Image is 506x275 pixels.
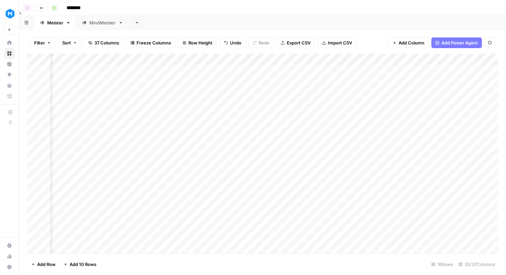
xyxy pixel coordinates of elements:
[84,37,123,48] button: 37 Columns
[4,240,15,251] a: Settings
[126,37,175,48] button: Freeze Columns
[276,37,315,48] button: Export CSV
[4,5,15,22] button: Workspace: MeisterTask
[27,259,60,270] button: Add Row
[388,37,429,48] button: Add Column
[456,259,498,270] div: 35/37 Columns
[287,39,311,46] span: Export CSV
[431,37,482,48] button: Add Power Agent
[94,39,119,46] span: 37 Columns
[318,37,356,48] button: Import CSV
[4,48,15,59] a: Browse
[34,39,45,46] span: Filter
[4,262,15,272] button: Help + Support
[441,39,478,46] span: Add Power Agent
[4,37,15,48] a: Home
[4,8,16,20] img: MeisterTask Logo
[220,37,246,48] button: Undo
[47,19,63,26] div: Meister
[4,91,15,102] a: Flightpath
[399,39,424,46] span: Add Column
[248,37,274,48] button: Redo
[37,261,56,268] span: Add Row
[76,16,129,29] a: MindMeister
[4,70,15,80] a: Opportunities
[4,251,15,262] a: Usage
[328,39,352,46] span: Import CSV
[429,259,456,270] div: 16 Rows
[137,39,171,46] span: Freeze Columns
[60,259,100,270] button: Add 10 Rows
[58,37,81,48] button: Sort
[89,19,116,26] div: MindMeister
[34,16,76,29] a: Meister
[4,59,15,70] a: Insights
[30,37,55,48] button: Filter
[70,261,96,268] span: Add 10 Rows
[188,39,213,46] span: Row Height
[230,39,241,46] span: Undo
[4,80,15,91] a: Your Data
[259,39,269,46] span: Redo
[62,39,71,46] span: Sort
[178,37,217,48] button: Row Height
